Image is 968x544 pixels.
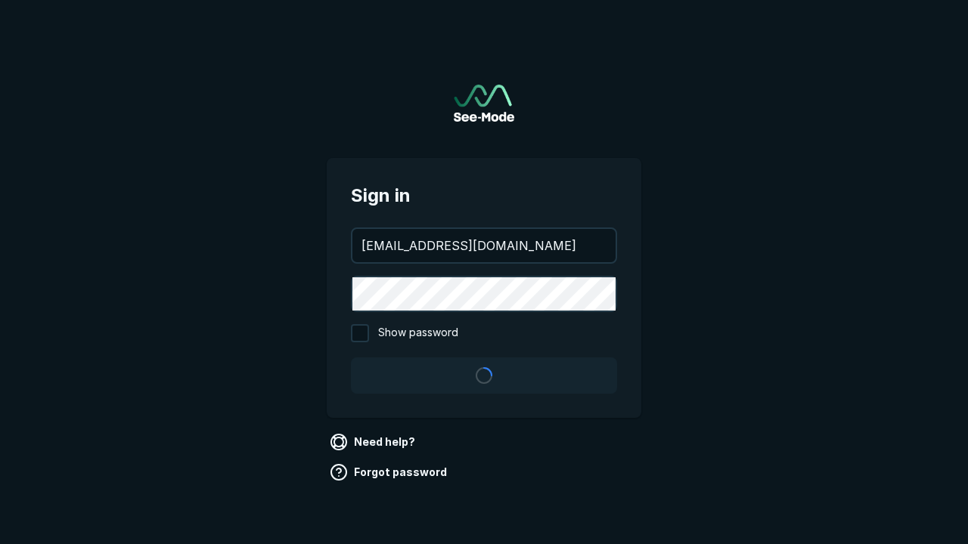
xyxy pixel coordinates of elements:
a: Forgot password [327,460,453,484]
a: Need help? [327,430,421,454]
img: See-Mode Logo [454,85,514,122]
span: Show password [378,324,458,342]
input: your@email.com [352,229,616,262]
span: Sign in [351,182,617,209]
a: Go to sign in [454,85,514,122]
